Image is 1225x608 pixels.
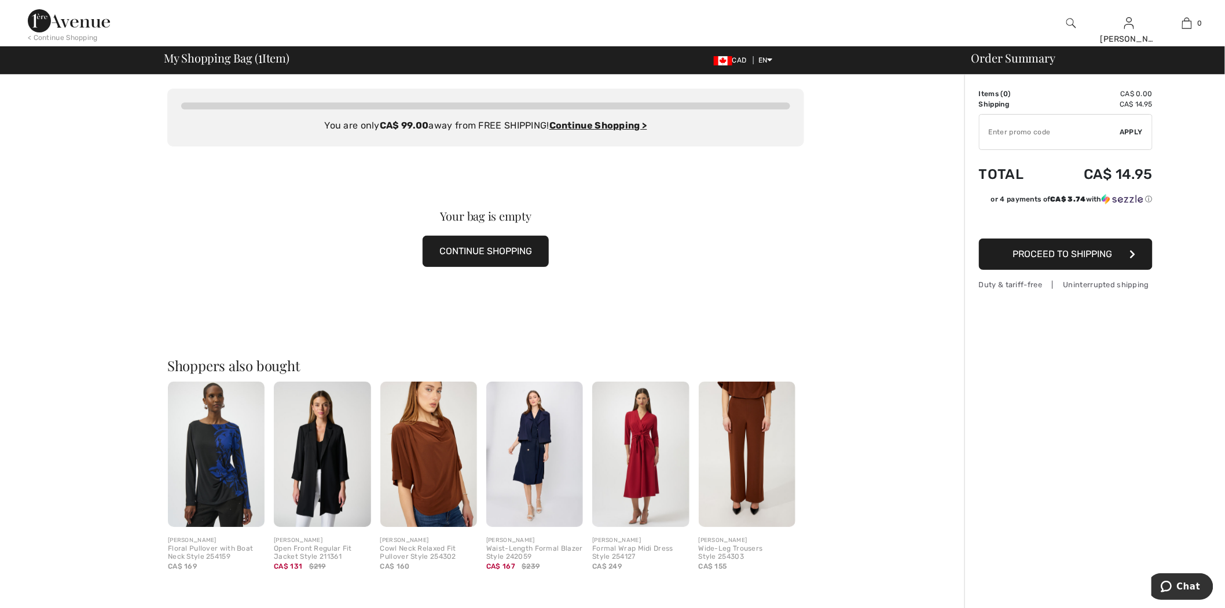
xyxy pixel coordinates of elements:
img: Open Front Regular Fit Jacket Style 211361 [274,382,371,527]
iframe: Opens a widget where you can chat to one of our agents [1151,573,1213,602]
div: [PERSON_NAME] [274,536,371,545]
button: Proceed to Shipping [979,239,1153,270]
iframe: PayPal-paypal [979,208,1153,235]
span: My Shopping Bag ( Item) [164,52,289,64]
img: Canadian Dollar [714,56,732,65]
div: [PERSON_NAME] [486,536,583,545]
div: Open Front Regular Fit Jacket Style 211361 [274,545,371,561]
img: My Info [1124,16,1134,30]
img: Formal Wrap Midi Dress Style 254127 [592,382,689,527]
div: [PERSON_NAME] [380,536,477,545]
div: or 4 payments of with [991,194,1153,204]
a: Continue Shopping > [549,120,647,131]
td: Items ( ) [979,89,1047,99]
span: Proceed to Shipping [1013,248,1113,259]
span: CA$ 3.74 [1051,195,1086,203]
td: CA$ 14.95 [1047,155,1153,194]
img: Floral Pullover with Boat Neck Style 254159 [168,382,265,527]
div: You are only away from FREE SHIPPING! [181,119,790,133]
span: CAD [714,56,751,64]
td: CA$ 0.00 [1047,89,1153,99]
button: CONTINUE SHOPPING [423,236,549,267]
img: Cowl Neck Relaxed Fit Pullover Style 254302 [380,382,477,527]
div: Cowl Neck Relaxed Fit Pullover Style 254302 [380,545,477,561]
td: CA$ 14.95 [1047,99,1153,109]
img: My Bag [1182,16,1192,30]
span: CA$ 249 [592,562,622,570]
span: 0 [1003,90,1008,98]
div: [PERSON_NAME] [1101,33,1157,45]
img: Wide-Leg Trousers Style 254303 [699,382,795,527]
div: Order Summary [958,52,1218,64]
div: Formal Wrap Midi Dress Style 254127 [592,545,689,561]
a: Sign In [1124,17,1134,28]
span: 1 [258,49,262,64]
div: [PERSON_NAME] [592,536,689,545]
span: $239 [522,561,540,572]
td: Shipping [979,99,1047,109]
div: < Continue Shopping [28,32,98,43]
img: 1ère Avenue [28,9,110,32]
span: CA$ 167 [486,562,515,570]
div: or 4 payments ofCA$ 3.74withSezzle Click to learn more about Sezzle [979,194,1153,208]
div: [PERSON_NAME] [168,536,265,545]
div: Waist-Length Formal Blazer Style 242059 [486,545,583,561]
div: Floral Pullover with Boat Neck Style 254159 [168,545,265,561]
input: Promo code [980,115,1120,149]
span: CA$ 160 [380,562,410,570]
span: $219 [309,561,326,572]
img: Sezzle [1102,194,1143,204]
div: Your bag is empty [199,210,772,222]
span: CA$ 131 [274,562,302,570]
span: Apply [1120,127,1143,137]
span: 0 [1198,18,1202,28]
td: Total [979,155,1047,194]
div: Wide-Leg Trousers Style 254303 [699,545,795,561]
strong: CA$ 99.00 [380,120,429,131]
h2: Shoppers also bought [167,358,804,372]
img: Waist-Length Formal Blazer Style 242059 [486,382,583,527]
a: 0 [1158,16,1215,30]
span: CA$ 169 [168,562,197,570]
span: EN [758,56,773,64]
div: Duty & tariff-free | Uninterrupted shipping [979,279,1153,290]
span: CA$ 155 [699,562,727,570]
img: search the website [1066,16,1076,30]
div: [PERSON_NAME] [699,536,795,545]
